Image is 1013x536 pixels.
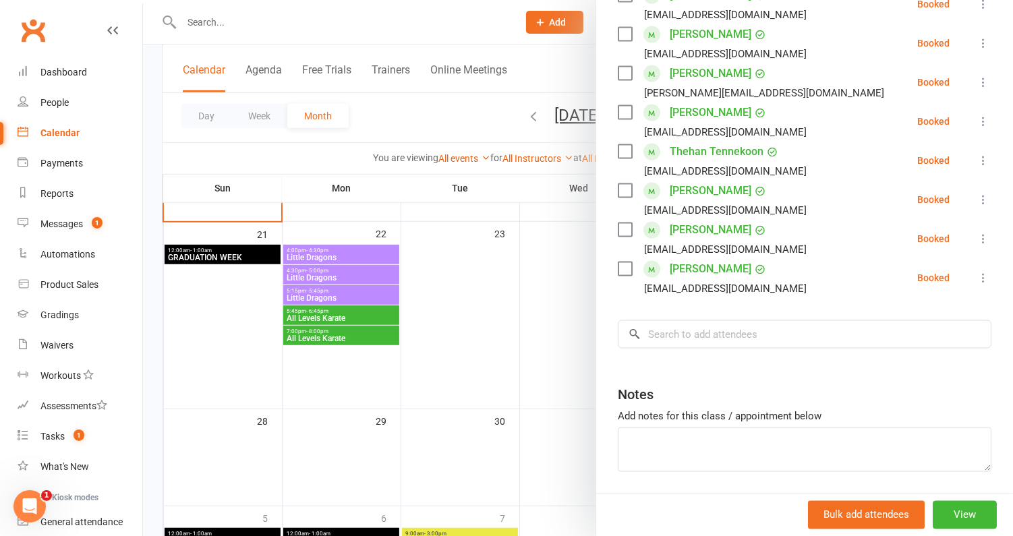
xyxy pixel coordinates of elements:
[18,179,142,209] a: Reports
[40,158,83,169] div: Payments
[917,195,950,204] div: Booked
[670,63,751,84] a: [PERSON_NAME]
[18,452,142,482] a: What's New
[18,88,142,118] a: People
[74,429,84,441] span: 1
[40,309,79,320] div: Gradings
[808,501,925,529] button: Bulk add attendees
[40,279,98,290] div: Product Sales
[40,97,69,108] div: People
[40,340,74,351] div: Waivers
[917,234,950,243] div: Booked
[644,280,807,297] div: [EMAIL_ADDRESS][DOMAIN_NAME]
[40,370,81,381] div: Workouts
[18,239,142,270] a: Automations
[18,270,142,300] a: Product Sales
[670,141,763,162] a: Thehan Tennekoon
[18,209,142,239] a: Messages 1
[40,400,107,411] div: Assessments
[618,385,654,404] div: Notes
[670,24,751,45] a: [PERSON_NAME]
[670,219,751,241] a: [PERSON_NAME]
[644,241,807,258] div: [EMAIL_ADDRESS][DOMAIN_NAME]
[618,320,991,349] input: Search to add attendees
[670,258,751,280] a: [PERSON_NAME]
[40,431,65,442] div: Tasks
[92,217,103,229] span: 1
[40,218,83,229] div: Messages
[670,102,751,123] a: [PERSON_NAME]
[933,501,997,529] button: View
[18,330,142,361] a: Waivers
[18,361,142,391] a: Workouts
[13,490,46,523] iframe: Intercom live chat
[18,118,142,148] a: Calendar
[644,45,807,63] div: [EMAIL_ADDRESS][DOMAIN_NAME]
[917,117,950,126] div: Booked
[18,391,142,421] a: Assessments
[40,67,87,78] div: Dashboard
[18,148,142,179] a: Payments
[40,188,74,199] div: Reports
[917,273,950,282] div: Booked
[40,127,80,138] div: Calendar
[40,516,123,527] div: General attendance
[18,421,142,452] a: Tasks 1
[644,202,807,219] div: [EMAIL_ADDRESS][DOMAIN_NAME]
[18,300,142,330] a: Gradings
[917,38,950,48] div: Booked
[644,162,807,180] div: [EMAIL_ADDRESS][DOMAIN_NAME]
[644,84,884,102] div: [PERSON_NAME][EMAIL_ADDRESS][DOMAIN_NAME]
[16,13,50,47] a: Clubworx
[40,249,95,260] div: Automations
[644,6,807,24] div: [EMAIL_ADDRESS][DOMAIN_NAME]
[670,180,751,202] a: [PERSON_NAME]
[644,123,807,141] div: [EMAIL_ADDRESS][DOMAIN_NAME]
[917,156,950,165] div: Booked
[18,57,142,88] a: Dashboard
[41,490,52,501] span: 1
[40,461,89,472] div: What's New
[618,408,991,424] div: Add notes for this class / appointment below
[917,78,950,87] div: Booked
